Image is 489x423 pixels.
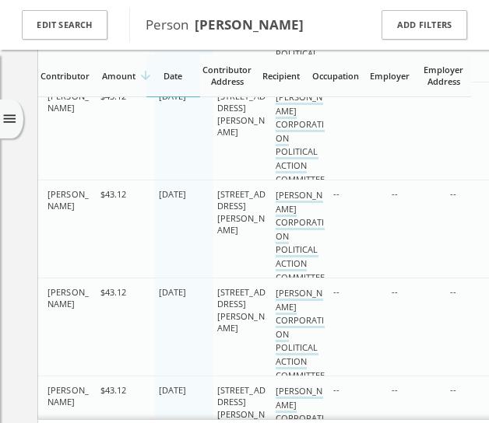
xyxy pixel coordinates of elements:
span: [DATE] [158,384,186,396]
span: [PERSON_NAME] [47,90,89,114]
span: Employer [370,70,410,82]
span: -- [392,90,398,102]
span: -- [333,286,339,298]
b: [PERSON_NAME] [195,16,304,33]
span: -- [333,188,339,200]
span: [PERSON_NAME] [47,384,89,407]
button: Add Filters [382,10,467,40]
span: -- [392,188,398,200]
span: -- [392,286,398,298]
span: Recipient [262,70,300,82]
span: $43.12 [100,286,126,298]
span: [PERSON_NAME] [47,188,89,211]
span: Date [164,70,182,82]
span: -- [333,90,339,102]
span: -- [450,188,456,200]
span: Contributor [40,70,90,82]
span: Employer Address [424,64,463,87]
span: [DATE] [158,188,186,200]
span: -- [450,90,456,102]
span: Amount [102,70,135,82]
span: -- [450,384,456,396]
span: [DATE] [158,286,186,298]
span: $43.12 [100,188,126,200]
span: -- [333,384,339,396]
i: menu [2,111,18,128]
span: [DATE] [158,90,186,102]
span: -- [450,286,456,298]
a: [PERSON_NAME] CORPORATION POLITICAL ACTION COMMITTEE [275,189,325,285]
span: Occupation [312,70,359,82]
span: -- [392,384,398,396]
span: [STREET_ADDRESS][PERSON_NAME] [216,286,265,334]
span: Contributor Address [202,64,252,87]
span: [PERSON_NAME] [47,286,89,309]
a: [PERSON_NAME] CORPORATION POLITICAL ACTION COMMITTEE [275,287,325,383]
span: [STREET_ADDRESS][PERSON_NAME] [216,188,265,236]
button: Edit Search [22,10,107,40]
span: $43.12 [100,90,126,102]
span: [STREET_ADDRESS][PERSON_NAME] [216,90,265,138]
span: Person [146,16,304,33]
span: $43.12 [100,384,126,396]
i: arrow_downward [139,68,153,82]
